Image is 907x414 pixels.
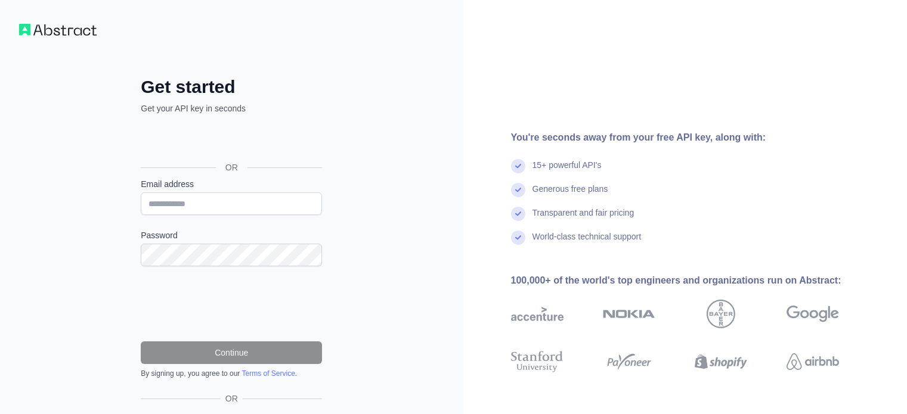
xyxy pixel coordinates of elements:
div: Generous free plans [533,183,608,207]
p: Get your API key in seconds [141,102,322,114]
img: payoneer [603,348,655,375]
iframe: reCAPTCHA [141,281,322,327]
img: shopify [695,348,747,375]
label: Email address [141,178,322,190]
div: You're seconds away from your free API key, along with: [511,130,877,145]
button: Continue [141,341,322,364]
img: check mark [511,159,525,173]
img: bayer [707,300,735,328]
div: 100,000+ of the world's top engineers and organizations run on Abstract: [511,273,877,288]
img: google [787,300,839,328]
h2: Get started [141,76,322,98]
a: Terms of Service [242,369,295,378]
span: OR [216,161,247,173]
img: accenture [511,300,564,328]
img: stanford university [511,348,564,375]
label: Password [141,229,322,241]
img: check mark [511,207,525,221]
span: OR [221,393,243,404]
div: 15+ powerful API's [533,159,602,183]
img: airbnb [787,348,839,375]
img: check mark [511,231,525,245]
img: nokia [603,300,655,328]
iframe: Bouton "Se connecter avec Google" [135,127,326,154]
div: By signing up, you agree to our . [141,369,322,378]
div: Transparent and fair pricing [533,207,634,231]
div: World-class technical support [533,231,642,254]
img: check mark [511,183,525,197]
img: Workflow [19,24,97,36]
